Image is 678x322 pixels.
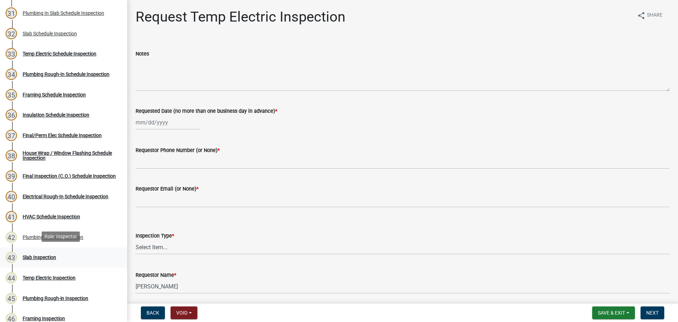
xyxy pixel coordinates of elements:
[646,310,659,316] span: Next
[23,255,56,260] div: Slab Inspection
[23,235,83,240] div: Plumbing In Slab Inspection
[23,72,109,77] div: Plumbing Rough-In Schedule Inspection
[176,310,188,316] span: Void
[23,31,77,36] div: Slab Schedule Inspection
[6,48,17,59] div: 33
[136,234,174,239] label: Inspection Type
[23,92,86,97] div: Framing Schedule Inspection
[23,296,88,301] div: Plumbing Rough-in Inspection
[598,310,625,316] span: Save & Exit
[136,115,200,130] input: mm/dd/yyyy
[6,89,17,100] div: 35
[6,293,17,304] div: 45
[647,11,662,20] span: Share
[6,7,17,19] div: 31
[6,150,17,161] div: 38
[136,148,220,153] label: Requestor Phone Number (or None)
[23,133,102,138] div: Final/Perm Elec Schedule Inspection
[6,272,17,283] div: 44
[136,273,176,278] label: Requestor Name
[136,8,345,25] h1: Request Temp Electric Inspection
[6,109,17,121] div: 36
[6,232,17,243] div: 42
[23,214,80,219] div: HVAC Schedule Inspection
[23,194,108,199] div: Electrical Rough-In Schedule Inspection
[141,306,165,319] button: Back
[42,232,80,242] div: Role: Inspector
[136,109,277,114] label: Requested Date (no more than one business day in advance)
[23,112,89,117] div: Insulation Schedule Inspection
[136,52,149,57] label: Notes
[637,11,646,20] i: share
[23,316,65,321] div: Framing Inspection
[6,28,17,39] div: 32
[592,306,635,319] button: Save & Exit
[171,306,197,319] button: Void
[136,187,198,192] label: Requestor Email (or None)
[631,8,668,22] button: shareShare
[147,310,159,316] span: Back
[23,275,76,280] div: Temp Electric Inspection
[6,170,17,182] div: 39
[23,51,96,56] div: Temp Electric Schedule Inspection
[23,151,116,160] div: House Wrap / Window Flashing Schedule Inspection
[6,69,17,80] div: 34
[6,252,17,263] div: 43
[6,130,17,141] div: 37
[6,211,17,222] div: 41
[23,174,116,178] div: Final Inspection (C.O.) Schedule Inspection
[6,191,17,202] div: 40
[641,306,664,319] button: Next
[23,11,104,16] div: Plumbing In Slab Schedule Inspection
